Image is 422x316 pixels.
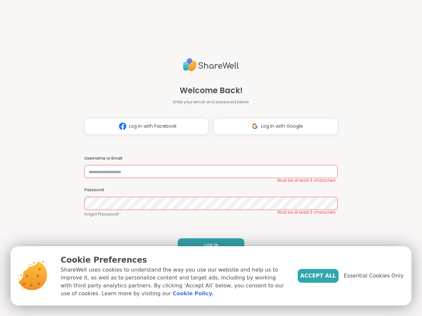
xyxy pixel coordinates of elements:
[300,272,336,280] span: Accept All
[344,272,404,280] span: Essential Cookies Only
[84,187,338,193] h3: Password
[298,269,339,283] button: Accept All
[61,266,287,298] p: ShareWell uses cookies to understand the way you use our website and help us to improve it, as we...
[204,242,218,248] span: LOG IN
[173,290,214,298] a: Cookie Policy.
[249,120,261,132] img: ShareWell Logomark
[116,120,129,132] img: ShareWell Logomark
[214,118,338,135] button: Log in with Google
[277,178,336,183] span: Must be at least 3 characters
[180,85,243,96] span: Welcome Back!
[84,156,338,161] h3: Username or Email
[261,123,303,130] span: Log in with Google
[183,55,239,74] img: ShareWell Logo
[178,238,244,252] button: LOG IN
[129,123,177,130] span: Log in with Facebook
[84,118,208,135] button: Log in with Facebook
[173,99,249,105] span: Enter your email and password below
[84,211,338,217] a: Forgot Password?
[277,210,336,215] span: Must be at least 3 characters
[61,254,287,266] p: Cookie Preferences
